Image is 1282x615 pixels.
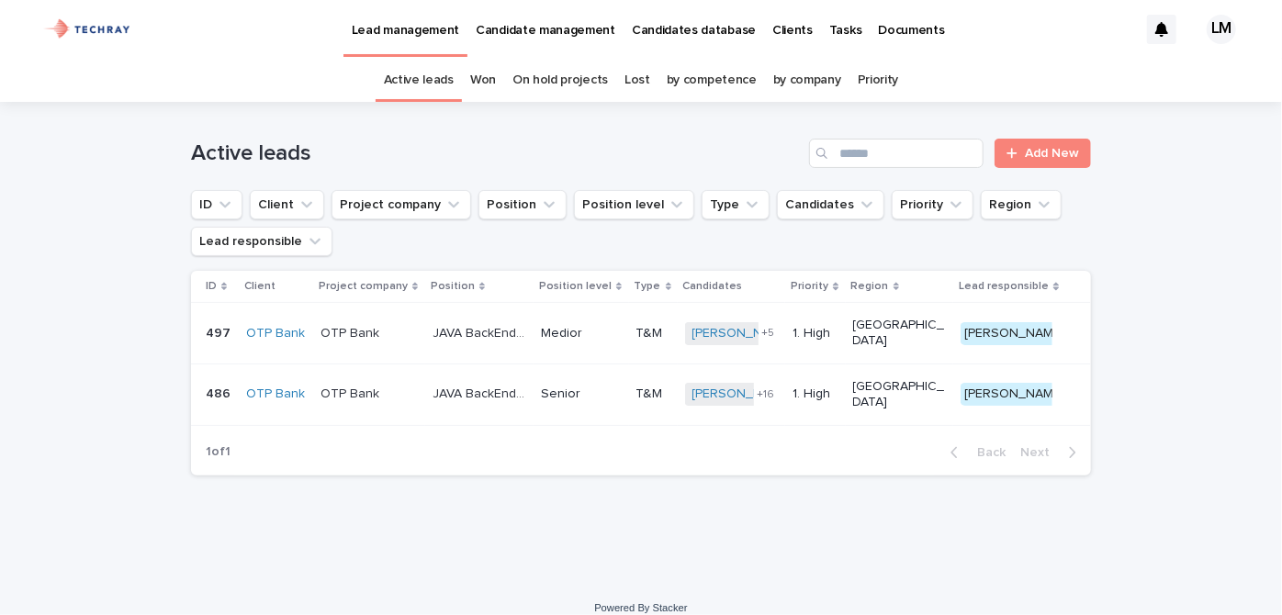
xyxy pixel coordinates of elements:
[574,190,694,219] button: Position level
[758,389,775,400] span: + 16
[961,322,1068,345] div: [PERSON_NAME]
[624,59,650,102] a: Lost
[191,227,332,256] button: Lead responsible
[636,386,670,402] p: T&M
[853,318,945,349] p: [GEOGRAPHIC_DATA]
[37,11,139,48] img: xG6Muz3VQV2JDbePcW7p
[793,386,838,402] p: 1. High
[791,276,828,296] p: Priority
[1025,147,1079,160] span: Add New
[384,59,454,102] a: Active leads
[858,59,899,102] a: Priority
[892,190,973,219] button: Priority
[594,602,687,613] a: Powered By Stacker
[244,276,276,296] p: Client
[809,139,984,168] input: Search
[191,363,1091,425] tr: 486486 OTP Bank OTP BankOTP Bank JAVA BackEnd seniorJAVA BackEnd senior SeniorT&M[PERSON_NAME] +1...
[250,190,324,219] button: Client
[1013,444,1091,461] button: Next
[246,326,305,341] a: OTP Bank
[541,326,622,341] p: Medior
[762,328,775,339] span: + 5
[206,322,234,341] p: 497
[851,276,889,296] p: Region
[320,322,383,341] p: OTP Bank
[191,303,1091,364] tr: 497497 OTP Bank OTP BankOTP Bank JAVA BackEnd fejlesztő mediorJAVA BackEnd fejlesztő medior Medio...
[853,379,945,410] p: [GEOGRAPHIC_DATA]
[512,59,608,102] a: On hold projects
[936,444,1013,461] button: Back
[433,322,528,341] p: JAVA BackEnd fejlesztő medior
[981,190,1062,219] button: Region
[191,430,245,475] p: 1 of 1
[773,59,841,102] a: by company
[959,276,1049,296] p: Lead responsible
[1207,15,1236,44] div: LM
[667,59,757,102] a: by competence
[191,140,802,167] h1: Active leads
[541,386,622,402] p: Senior
[478,190,567,219] button: Position
[961,383,1068,406] div: [PERSON_NAME]
[431,276,475,296] p: Position
[777,190,884,219] button: Candidates
[206,276,217,296] p: ID
[206,383,234,402] p: 486
[793,326,838,341] p: 1. High
[191,190,242,219] button: ID
[1020,446,1061,459] span: Next
[319,276,408,296] p: Project company
[995,139,1091,168] a: Add New
[692,326,811,341] a: [PERSON_NAME] (2)
[692,386,793,402] a: [PERSON_NAME]
[433,383,528,402] p: JAVA BackEnd senior
[320,383,383,402] p: OTP Bank
[539,276,612,296] p: Position level
[635,276,661,296] p: Type
[683,276,743,296] p: Candidates
[966,446,1006,459] span: Back
[470,59,496,102] a: Won
[246,386,305,402] a: OTP Bank
[332,190,471,219] button: Project company
[636,326,670,341] p: T&M
[702,190,770,219] button: Type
